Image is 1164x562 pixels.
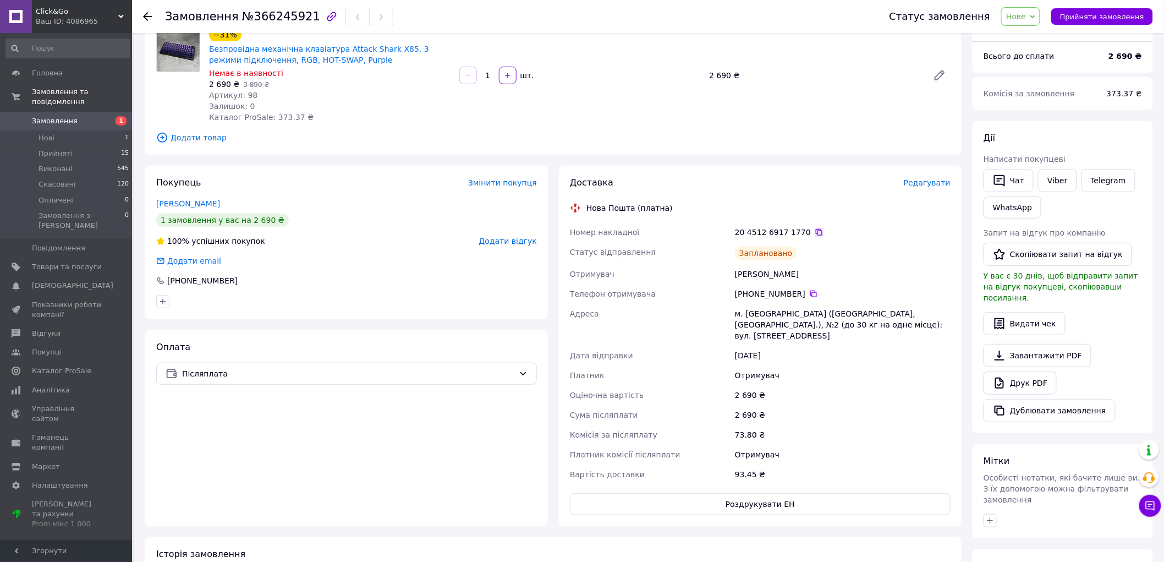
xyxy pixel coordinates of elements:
[1139,495,1161,517] button: Чат з покупцем
[735,227,951,238] div: 20 4512 6917 1770
[157,29,200,72] img: Безпровідна механічна клавіатура Attack Shark X85, 3 режими підключення, RGB, HOT-SWAP, Purple
[735,288,951,299] div: [PHONE_NUMBER]
[32,385,70,395] span: Аналітика
[209,80,239,89] span: 2 690 ₴
[156,199,220,208] a: [PERSON_NAME]
[209,28,241,41] div: −31%
[32,433,102,452] span: Гаманець компанії
[518,70,535,81] div: шт.
[570,450,680,459] span: Платник комісії післяплати
[39,211,125,231] span: Замовлення з [PERSON_NAME]
[735,247,797,260] div: Заплановано
[1006,12,1026,21] span: Нове
[1081,169,1135,192] a: Telegram
[32,300,102,320] span: Показники роботи компанії
[570,430,657,439] span: Комісія за післяплату
[1038,169,1077,192] a: Viber
[165,10,239,23] span: Замовлення
[32,243,85,253] span: Повідомлення
[984,197,1041,219] a: WhatsApp
[125,133,129,143] span: 1
[733,405,953,425] div: 2 690 ₴
[733,365,953,385] div: Отримувач
[156,132,951,144] span: Додати товар
[570,290,656,298] span: Телефон отримувача
[116,116,127,126] span: 1
[39,164,73,174] span: Виконані
[570,228,640,237] span: Номер накладної
[1108,52,1142,61] b: 2 690 ₴
[570,248,656,257] span: Статус відправлення
[39,195,73,205] span: Оплачені
[6,39,130,58] input: Пошук
[733,445,953,465] div: Отримувач
[570,391,644,400] span: Оціночна вартість
[32,462,60,472] span: Маркет
[242,10,320,23] span: №366245921
[733,346,953,365] div: [DATE]
[32,366,91,376] span: Каталог ProSale
[32,87,132,107] span: Замовлення та повідомлення
[733,425,953,445] div: 73.80 ₴
[570,177,613,188] span: Доставка
[39,133,54,143] span: Нові
[984,344,1091,367] a: Завантажити PDF
[143,11,152,22] div: Повернутися назад
[156,342,190,352] span: Оплата
[984,155,1066,163] span: Написати покупцеві
[984,89,1075,98] span: Комісія за замовлення
[125,195,129,205] span: 0
[156,236,265,247] div: успішних покупок
[32,404,102,424] span: Управління сайтом
[984,271,1138,302] span: У вас є 30 днів, щоб відправити запит на відгук покупцеві, скопіювавши посилання.
[32,262,102,272] span: Товари та послуги
[890,11,991,22] div: Статус замовлення
[570,493,951,515] button: Роздрукувати ЕН
[570,411,638,419] span: Сума післяплати
[32,519,102,529] div: Prom мікс 1 000
[166,255,222,266] div: Додати email
[32,116,78,126] span: Замовлення
[32,347,62,357] span: Покупці
[156,549,245,559] span: Історія замовлення
[468,178,537,187] span: Змінити покупця
[209,91,257,100] span: Артикул: 98
[36,17,132,26] div: Ваш ID: 4086965
[984,133,995,143] span: Дії
[705,68,924,83] div: 2 690 ₴
[570,470,645,479] span: Вартість доставки
[32,329,61,339] span: Відгуки
[984,473,1140,504] span: Особисті нотатки, які бачите лише ви. З їх допомогою можна фільтрувати замовлення
[167,237,189,245] span: 100%
[209,113,314,122] span: Каталог ProSale: 373.37 ₴
[984,52,1055,61] span: Всього до сплати
[117,179,129,189] span: 120
[984,456,1010,466] span: Мітки
[733,264,953,284] div: [PERSON_NAME]
[984,243,1132,266] button: Скопіювати запит на відгук
[1051,8,1153,25] button: Прийняти замовлення
[929,64,951,86] a: Редагувати
[570,270,614,279] span: Отримувач
[166,275,239,286] div: [PHONE_NUMBER]
[32,481,88,490] span: Налаштування
[733,465,953,484] div: 93.45 ₴
[156,214,289,227] div: 1 замовлення у вас на 2 690 ₴
[984,312,1066,335] button: Видати чек
[156,177,201,188] span: Покупець
[984,228,1106,237] span: Запит на відгук про компанію
[209,102,255,111] span: Залишок: 0
[984,372,1057,395] a: Друк PDF
[32,68,63,78] span: Головна
[155,255,222,266] div: Додати email
[125,211,129,231] span: 0
[121,149,129,159] span: 15
[1060,13,1144,21] span: Прийняти замовлення
[584,203,676,214] div: Нова Пошта (платна)
[984,169,1034,192] button: Чат
[570,351,633,360] span: Дата відправки
[733,385,953,405] div: 2 690 ₴
[209,69,283,78] span: Немає в наявності
[984,399,1116,422] button: Дублювати замовлення
[32,281,113,291] span: [DEMOGRAPHIC_DATA]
